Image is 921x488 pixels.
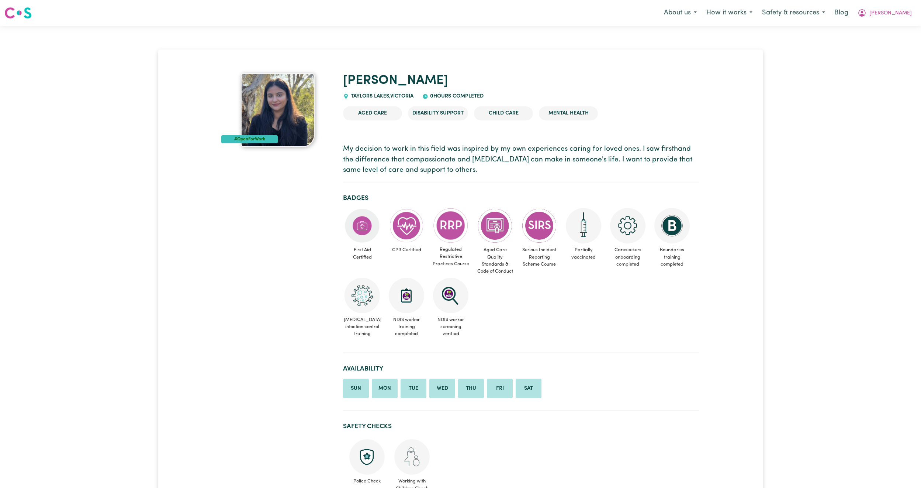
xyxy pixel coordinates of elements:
div: #OpenForWork [221,135,278,143]
img: Working with children check [394,439,430,475]
span: Partially vaccinated [564,243,603,263]
img: CS Academy: Boundaries in care and support work course completed [654,208,690,243]
span: NDIS worker screening verified [432,313,470,341]
img: NDIS Worker Screening Verified [433,278,468,313]
span: NDIS worker training completed [387,313,426,341]
span: Careseekers onboarding completed [609,243,647,271]
h2: Availability [343,365,699,373]
button: My Account [853,5,917,21]
img: Careseekers logo [4,6,32,20]
li: Available on Wednesday [429,379,455,399]
p: My decision to work in this field was inspired by my own experiences caring for loved ones. I saw... [343,144,699,176]
img: Care and support worker has received 1 dose of the COVID-19 vaccine [566,208,601,243]
a: [PERSON_NAME] [343,74,448,87]
span: [PERSON_NAME] [869,9,912,17]
li: Available on Friday [487,379,513,399]
li: Disability Support [408,106,468,120]
span: Aged Care Quality Standards & Code of Conduct [476,243,514,278]
button: How it works [702,5,757,21]
span: Serious Incident Reporting Scheme Course [520,243,558,271]
span: Regulated Restrictive Practices Course [432,243,470,270]
img: CS Academy: Introduction to NDIS Worker Training course completed [389,278,424,313]
span: Boundaries training completed [653,243,691,271]
h2: Safety Checks [343,423,699,430]
li: Available on Saturday [516,379,541,399]
li: Available on Sunday [343,379,369,399]
img: CS Academy: Regulated Restrictive Practices course completed [433,208,468,243]
li: Mental Health [539,106,598,120]
span: First Aid Certified [343,243,381,263]
img: CS Academy: Careseekers Onboarding course completed [610,208,645,243]
img: Care and support worker has completed CPR Certification [389,208,424,243]
img: CS Academy: Serious Incident Reporting Scheme course completed [522,208,557,243]
span: Police Check [349,475,385,485]
a: Careseekers logo [4,4,32,21]
img: CS Academy: Aged Care Quality Standards & Code of Conduct course completed [477,208,513,243]
h2: Badges [343,194,699,202]
a: Navroop's profile picture'#OpenForWork [221,73,334,147]
li: Available on Thursday [458,379,484,399]
img: CS Academy: COVID-19 Infection Control Training course completed [344,278,380,313]
li: Available on Tuesday [401,379,426,399]
span: TAYLORS LAKES , Victoria [349,93,413,99]
li: Child care [474,106,533,120]
span: CPR Certified [387,243,426,256]
li: Aged Care [343,106,402,120]
button: About us [659,5,702,21]
span: [MEDICAL_DATA] infection control training [343,313,381,341]
button: Safety & resources [757,5,830,21]
a: Blog [830,5,853,21]
img: Care and support worker has completed First Aid Certification [344,208,380,243]
li: Available on Monday [372,379,398,399]
span: 0 hours completed [428,93,484,99]
img: Police check [349,439,385,475]
img: Navroop [241,73,315,147]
